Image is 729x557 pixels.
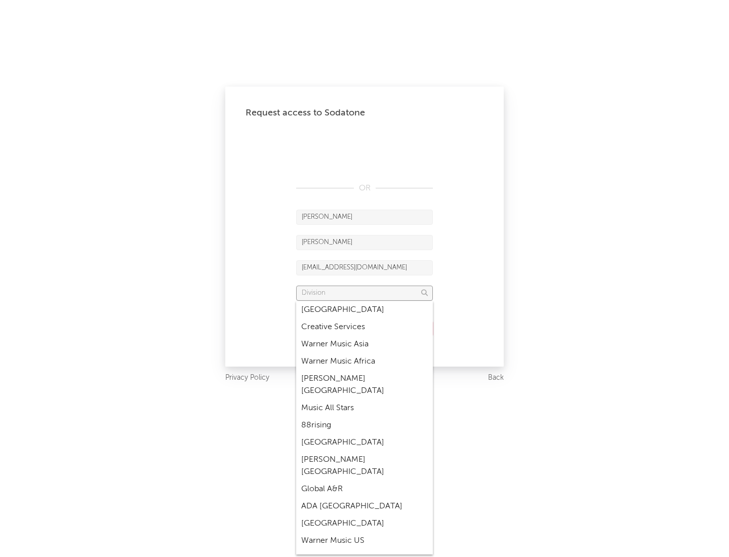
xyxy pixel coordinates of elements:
[296,336,433,353] div: Warner Music Asia
[246,107,483,119] div: Request access to Sodatone
[296,182,433,194] div: OR
[296,434,433,451] div: [GEOGRAPHIC_DATA]
[296,260,433,275] input: Email
[296,301,433,319] div: [GEOGRAPHIC_DATA]
[296,481,433,498] div: Global A&R
[225,372,269,384] a: Privacy Policy
[296,532,433,549] div: Warner Music US
[296,370,433,400] div: [PERSON_NAME] [GEOGRAPHIC_DATA]
[296,353,433,370] div: Warner Music Africa
[296,515,433,532] div: [GEOGRAPHIC_DATA]
[296,286,433,301] input: Division
[296,451,433,481] div: [PERSON_NAME] [GEOGRAPHIC_DATA]
[296,498,433,515] div: ADA [GEOGRAPHIC_DATA]
[296,210,433,225] input: First Name
[296,417,433,434] div: 88rising
[296,400,433,417] div: Music All Stars
[296,235,433,250] input: Last Name
[488,372,504,384] a: Back
[296,319,433,336] div: Creative Services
